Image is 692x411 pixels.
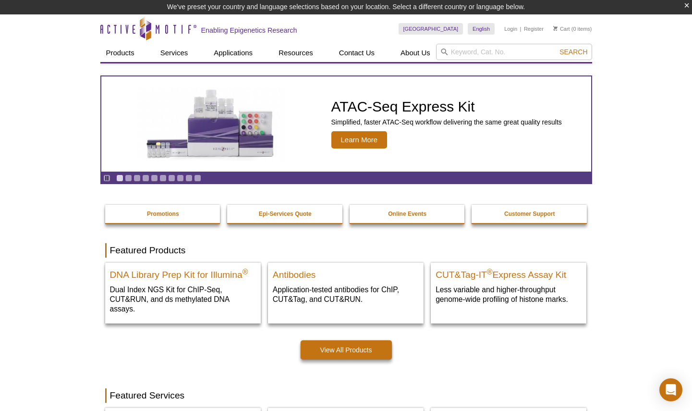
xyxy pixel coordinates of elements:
[100,44,140,62] a: Products
[259,211,312,217] strong: Epi-Services Quote
[116,174,123,182] a: Go to slide 1
[468,23,495,35] a: English
[504,25,517,32] a: Login
[103,174,110,182] a: Toggle autoplay
[436,285,582,304] p: Less variable and higher-throughput genome-wide profiling of histone marks​.
[436,265,582,280] h2: CUT&Tag-IT Express Assay Kit
[132,87,291,161] img: ATAC-Seq Express Kit
[168,174,175,182] a: Go to slide 7
[110,265,256,280] h2: DNA Library Prep Kit for Illumina
[431,262,586,314] a: CUT&Tag-IT® Express Assay Kit CUT&Tag-IT®Express Assay Kit Less variable and higher-throughput ge...
[268,262,424,314] a: All Antibodies Antibodies Application-tested antibodies for ChIP, CUT&Tag, and CUT&RUN.
[273,44,319,62] a: Resources
[553,26,558,31] img: Your Cart
[399,23,463,35] a: [GEOGRAPHIC_DATA]
[301,340,392,360] a: View All Products
[105,205,221,223] a: Promotions
[177,174,184,182] a: Go to slide 8
[201,26,297,35] h2: Enabling Epigenetics Research
[105,262,261,324] a: DNA Library Prep Kit for Illumina DNA Library Prep Kit for Illumina® Dual Index NGS Kit for ChIP-...
[388,211,426,217] strong: Online Events
[208,44,258,62] a: Applications
[472,205,588,223] a: Customer Support
[520,23,522,35] li: |
[110,285,256,314] p: Dual Index NGS Kit for ChIP-Seq, CUT&RUN, and ds methylated DNA assays.
[134,174,141,182] a: Go to slide 3
[194,174,201,182] a: Go to slide 10
[159,174,167,182] a: Go to slide 6
[487,268,493,276] sup: ®
[553,25,570,32] a: Cart
[504,211,555,217] strong: Customer Support
[333,44,380,62] a: Contact Us
[350,205,466,223] a: Online Events
[101,76,591,172] article: ATAC-Seq Express Kit
[147,211,179,217] strong: Promotions
[659,378,682,401] div: Open Intercom Messenger
[273,265,419,280] h2: Antibodies
[436,44,592,60] input: Keyword, Cat. No.
[395,44,436,62] a: About Us
[559,48,587,56] span: Search
[105,243,587,258] h2: Featured Products
[185,174,193,182] a: Go to slide 9
[243,268,248,276] sup: ®
[125,174,132,182] a: Go to slide 2
[151,174,158,182] a: Go to slide 5
[273,285,419,304] p: Application-tested antibodies for ChIP, CUT&Tag, and CUT&RUN.
[553,23,592,35] li: (0 items)
[331,131,388,149] span: Learn More
[155,44,194,62] a: Services
[142,174,149,182] a: Go to slide 4
[524,25,544,32] a: Register
[557,48,590,56] button: Search
[331,118,562,126] p: Simplified, faster ATAC-Seq workflow delivering the same great quality results
[101,76,591,172] a: ATAC-Seq Express Kit ATAC-Seq Express Kit Simplified, faster ATAC-Seq workflow delivering the sam...
[105,388,587,403] h2: Featured Services
[227,205,343,223] a: Epi-Services Quote
[331,100,562,114] h2: ATAC-Seq Express Kit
